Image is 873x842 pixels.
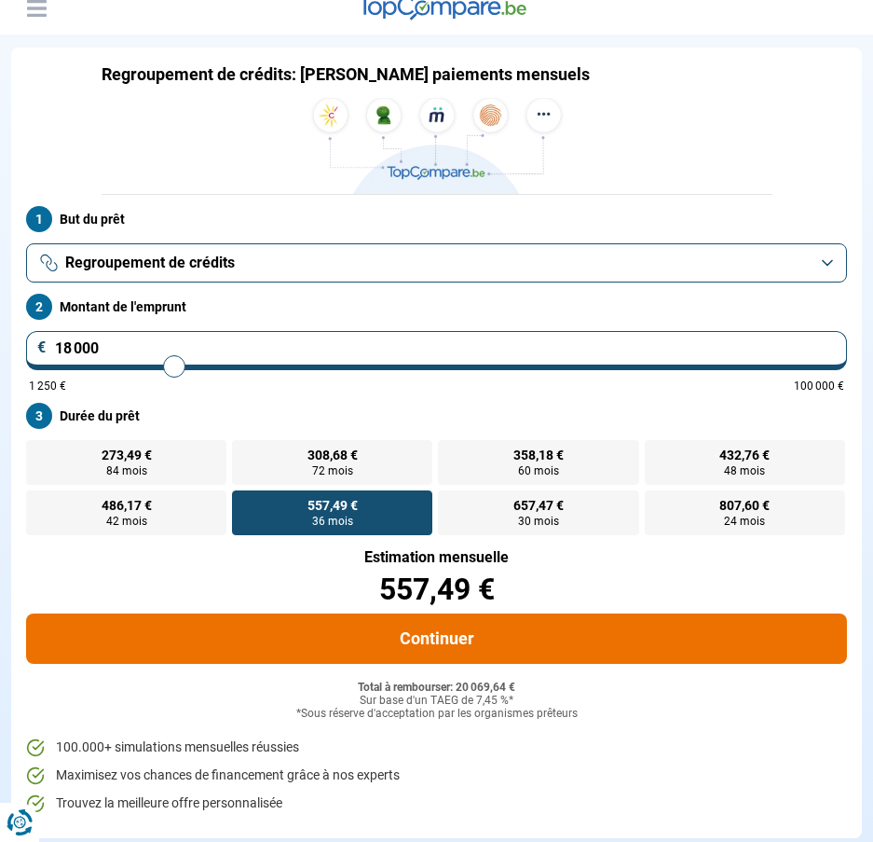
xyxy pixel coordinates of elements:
[312,516,353,527] span: 36 mois
[102,64,590,85] h1: Regroupement de crédits: [PERSON_NAME] paiements mensuels
[102,499,152,512] span: 486,17 €
[26,708,847,721] div: *Sous réserve d'acceptation par les organismes prêteurs
[26,550,847,565] div: Estimation mensuelle
[724,465,765,476] span: 48 mois
[37,340,47,355] span: €
[26,243,847,283] button: Regroupement de crédits
[312,465,353,476] span: 72 mois
[26,738,847,757] li: 100.000+ simulations mensuelles réussies
[29,380,66,392] span: 1 250 €
[719,449,770,462] span: 432,76 €
[719,499,770,512] span: 807,60 €
[26,695,847,708] div: Sur base d'un TAEG de 7,45 %*
[307,449,358,462] span: 308,68 €
[518,465,559,476] span: 60 mois
[26,766,847,785] li: Maximisez vos chances de financement grâce à nos experts
[26,574,847,604] div: 557,49 €
[518,516,559,527] span: 30 mois
[26,794,847,813] li: Trouvez la meilleure offre personnalisée
[26,682,847,695] div: Total à rembourser: 20 069,64 €
[26,206,847,232] label: But du prêt
[26,614,847,664] button: Continuer
[724,516,765,527] span: 24 mois
[102,449,152,462] span: 273,49 €
[106,465,147,476] span: 84 mois
[26,294,847,320] label: Montant de l'emprunt
[65,253,235,273] span: Regroupement de crédits
[307,98,567,194] img: TopCompare.be
[513,449,564,462] span: 358,18 €
[26,403,847,429] label: Durée du prêt
[794,380,844,392] span: 100 000 €
[106,516,147,527] span: 42 mois
[307,499,358,512] span: 557,49 €
[513,499,564,512] span: 657,47 €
